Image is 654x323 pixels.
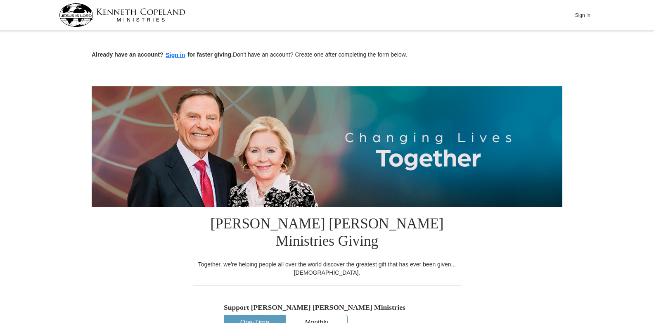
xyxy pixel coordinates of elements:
[570,9,595,21] button: Sign In
[224,303,430,312] h5: Support [PERSON_NAME] [PERSON_NAME] Ministries
[193,260,461,277] div: Together, we're helping people all over the world discover the greatest gift that has ever been g...
[163,50,188,60] button: Sign in
[92,50,562,60] p: Don't have an account? Create one after completing the form below.
[92,51,233,58] strong: Already have an account? for faster giving.
[59,3,185,27] img: kcm-header-logo.svg
[193,207,461,260] h1: [PERSON_NAME] [PERSON_NAME] Ministries Giving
